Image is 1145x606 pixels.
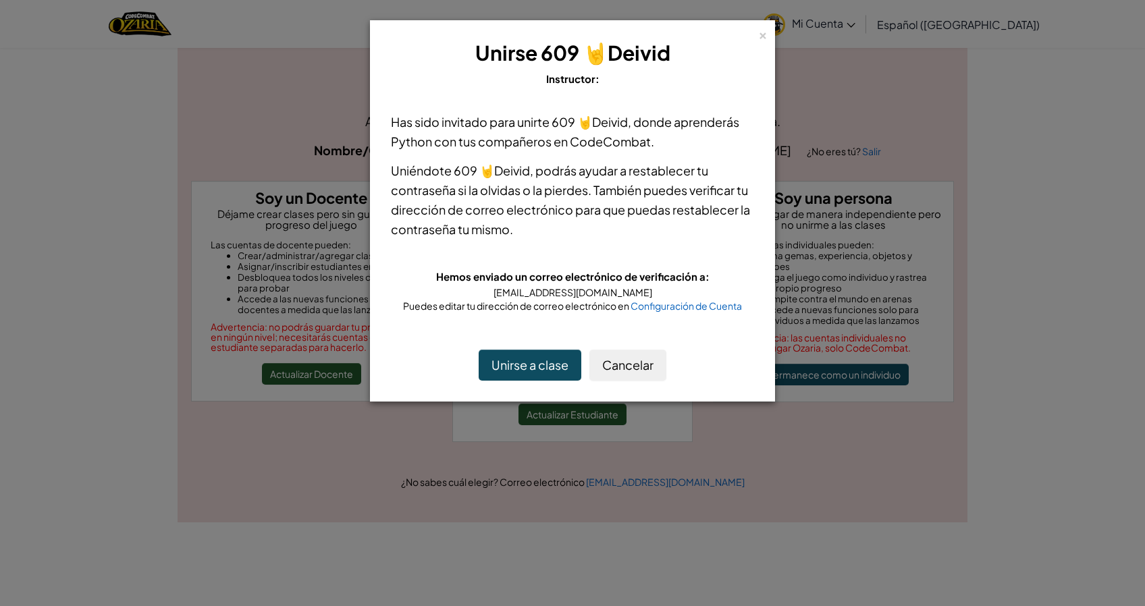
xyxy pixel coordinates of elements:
[391,114,552,130] span: Has sido invitado para unirte
[546,72,600,85] span: Instructor:
[403,300,631,312] span: Puedes editar tu dirección de correo electrónico en
[552,114,628,130] span: 609 🤘Deivid
[475,40,537,65] span: Unirse
[454,163,530,178] span: 609 🤘Deivid
[391,285,754,299] div: [EMAIL_ADDRESS][DOMAIN_NAME]
[391,163,750,237] span: podrás ayudar a restablecer tu contraseña si la olvidas o la pierdes. También puedes verificar tu...
[391,163,454,178] span: Uniéndote
[589,350,666,381] button: Cancelar
[479,350,581,381] button: Unirse a clase
[432,134,654,149] span: con tus compañeros en CodeCombat.
[541,40,670,65] span: 609 🤘Deivid
[758,26,768,40] div: ×
[530,163,535,178] span: ,
[436,270,710,283] span: Hemos enviado un correo electrónico de verificación a:
[391,134,432,149] span: Python
[628,114,739,130] span: , donde aprenderás
[631,300,742,312] a: Configuración de Cuenta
